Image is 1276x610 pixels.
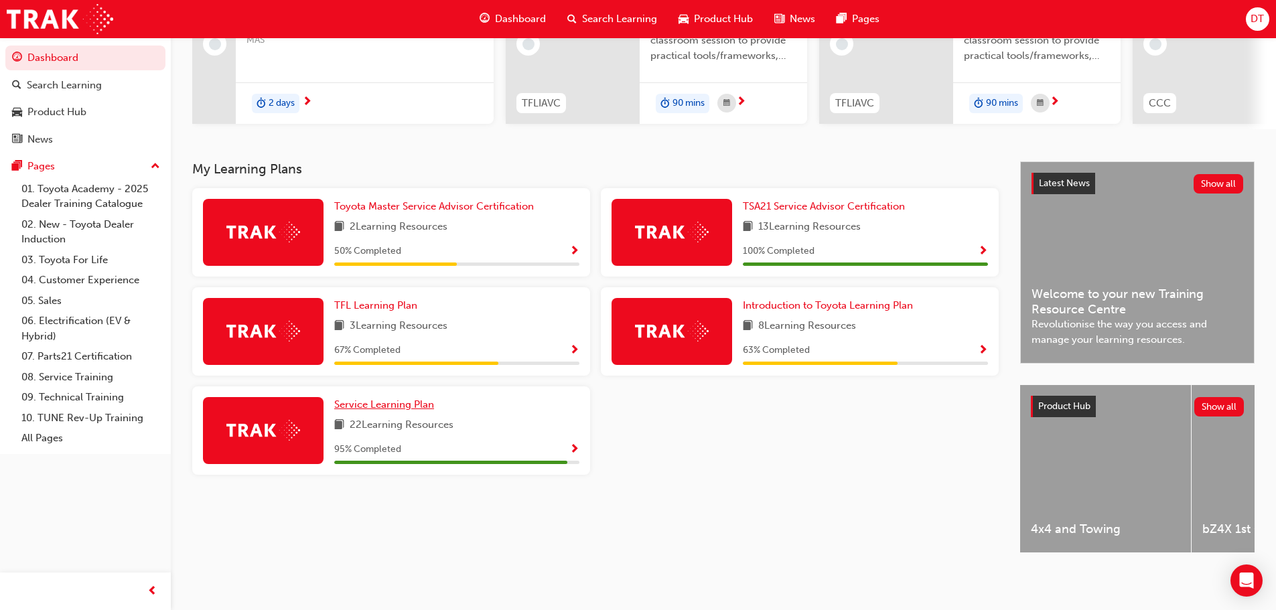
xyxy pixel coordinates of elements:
[5,127,165,152] a: News
[736,96,746,108] span: next-icon
[1032,317,1243,347] span: Revolutionise the way you access and manage your learning resources.
[635,321,709,341] img: Trak
[27,132,53,147] div: News
[334,244,401,259] span: 50 % Completed
[743,298,918,313] a: Introduction to Toyota Learning Plan
[1251,11,1264,27] span: DT
[257,95,266,112] span: duration-icon
[209,38,221,50] span: learningRecordVerb_NONE-icon
[852,11,879,27] span: Pages
[660,95,670,112] span: duration-icon
[1050,96,1060,108] span: next-icon
[1149,38,1161,50] span: learningRecordVerb_NONE-icon
[1194,174,1244,194] button: Show all
[350,219,447,236] span: 2 Learning Resources
[16,311,165,346] a: 06. Electrification (EV & Hybrid)
[522,96,561,111] span: TFLIAVC
[650,18,796,64] span: This is a 90 minute virtual classroom session to provide practical tools/frameworks, behaviours a...
[5,43,165,154] button: DashboardSearch LearningProduct HubNews
[1037,95,1044,112] span: calendar-icon
[835,96,874,111] span: TFLIAVC
[1246,7,1269,31] button: DT
[16,428,165,449] a: All Pages
[569,243,579,260] button: Show Progress
[16,179,165,214] a: 01. Toyota Academy - 2025 Dealer Training Catalogue
[350,318,447,335] span: 3 Learning Resources
[790,11,815,27] span: News
[12,52,22,64] span: guage-icon
[694,11,753,27] span: Product Hub
[16,346,165,367] a: 07. Parts21 Certification
[16,270,165,291] a: 04. Customer Experience
[226,321,300,341] img: Trak
[246,33,483,48] span: MAS
[679,11,689,27] span: car-icon
[16,250,165,271] a: 03. Toyota For Life
[978,342,988,359] button: Show Progress
[469,5,557,33] a: guage-iconDashboard
[27,78,102,93] div: Search Learning
[334,318,344,335] span: book-icon
[12,80,21,92] span: search-icon
[1032,287,1243,317] span: Welcome to your new Training Resource Centre
[743,219,753,236] span: book-icon
[672,96,705,111] span: 90 mins
[5,100,165,125] a: Product Hub
[569,345,579,357] span: Show Progress
[12,134,22,146] span: news-icon
[226,420,300,441] img: Trak
[978,246,988,258] span: Show Progress
[334,397,439,412] a: Service Learning Plan
[582,11,657,27] span: Search Learning
[743,318,753,335] span: book-icon
[569,444,579,456] span: Show Progress
[1149,96,1171,111] span: CCC
[837,11,847,27] span: pages-icon
[16,214,165,250] a: 02. New - Toyota Dealer Induction
[758,219,861,236] span: 13 Learning Resources
[635,222,709,242] img: Trak
[743,299,913,311] span: Introduction to Toyota Learning Plan
[1032,173,1243,194] a: Latest NewsShow all
[334,417,344,434] span: book-icon
[334,442,401,457] span: 95 % Completed
[334,199,539,214] a: Toyota Master Service Advisor Certification
[147,583,157,600] span: prev-icon
[668,5,764,33] a: car-iconProduct Hub
[569,441,579,458] button: Show Progress
[151,158,160,175] span: up-icon
[826,5,890,33] a: pages-iconPages
[334,299,417,311] span: TFL Learning Plan
[269,96,295,111] span: 2 days
[723,95,730,112] span: calendar-icon
[5,46,165,70] a: Dashboard
[569,246,579,258] span: Show Progress
[192,161,999,177] h3: My Learning Plans
[334,398,434,410] span: Service Learning Plan
[964,18,1110,64] span: This is a 90 minute virtual classroom session to provide practical tools/frameworks, behaviours a...
[480,11,490,27] span: guage-icon
[16,387,165,408] a: 09. Technical Training
[1020,385,1191,552] a: 4x4 and Towing
[1020,161,1255,364] a: Latest NewsShow allWelcome to your new Training Resource CentreRevolutionise the way you access a...
[1194,397,1245,416] button: Show all
[567,11,577,27] span: search-icon
[978,345,988,357] span: Show Progress
[1031,522,1180,537] span: 4x4 and Towing
[743,200,905,212] span: TSA21 Service Advisor Certification
[1038,400,1090,412] span: Product Hub
[495,11,546,27] span: Dashboard
[7,4,113,34] img: Trak
[350,417,453,434] span: 22 Learning Resources
[522,38,535,50] span: learningRecordVerb_NONE-icon
[5,73,165,98] a: Search Learning
[334,298,423,313] a: TFL Learning Plan
[5,154,165,179] button: Pages
[12,161,22,173] span: pages-icon
[743,343,810,358] span: 63 % Completed
[12,106,22,119] span: car-icon
[334,200,534,212] span: Toyota Master Service Advisor Certification
[758,318,856,335] span: 8 Learning Resources
[27,159,55,174] div: Pages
